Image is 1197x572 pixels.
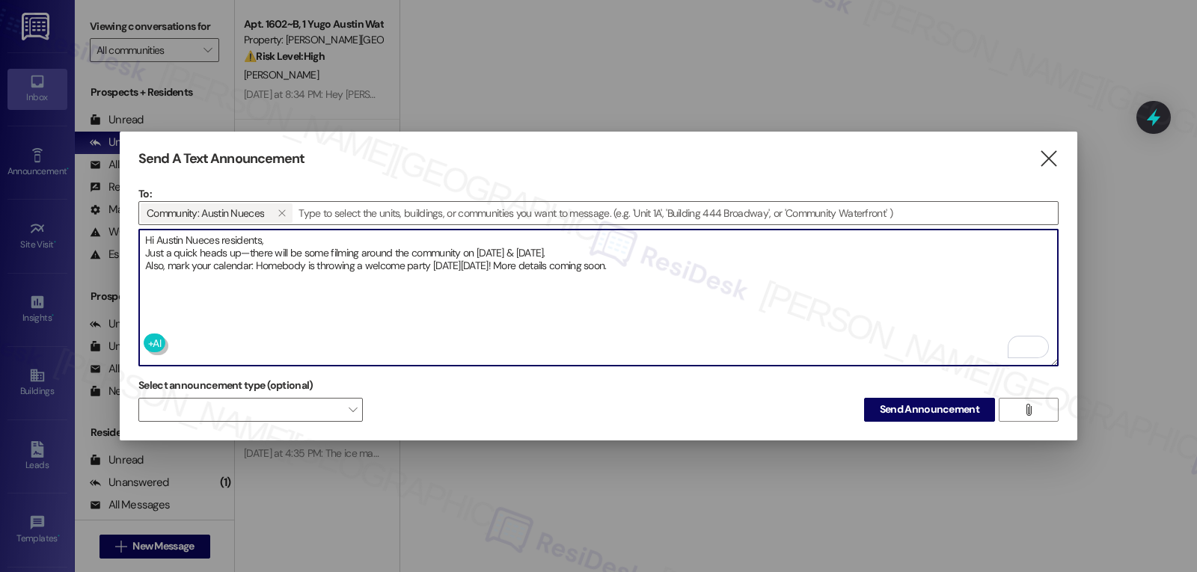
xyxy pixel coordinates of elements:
i:  [1023,404,1034,416]
i:  [278,207,286,219]
button: Send Announcement [864,398,995,422]
label: Select announcement type (optional) [138,374,313,397]
span: Community: Austin Nueces [147,203,264,223]
h3: Send A Text Announcement [138,150,304,167]
button: Community: Austin Nueces [270,203,293,223]
textarea: To enrich screen reader interactions, please activate Accessibility in Grammarly extension settings [139,230,1058,366]
div: To enrich screen reader interactions, please activate Accessibility in Grammarly extension settings [138,229,1059,366]
i:  [1038,151,1059,167]
p: To: [138,186,1059,201]
span: Send Announcement [880,402,979,417]
input: Type to select the units, buildings, or communities you want to message. (e.g. 'Unit 1A', 'Buildi... [294,202,1058,224]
